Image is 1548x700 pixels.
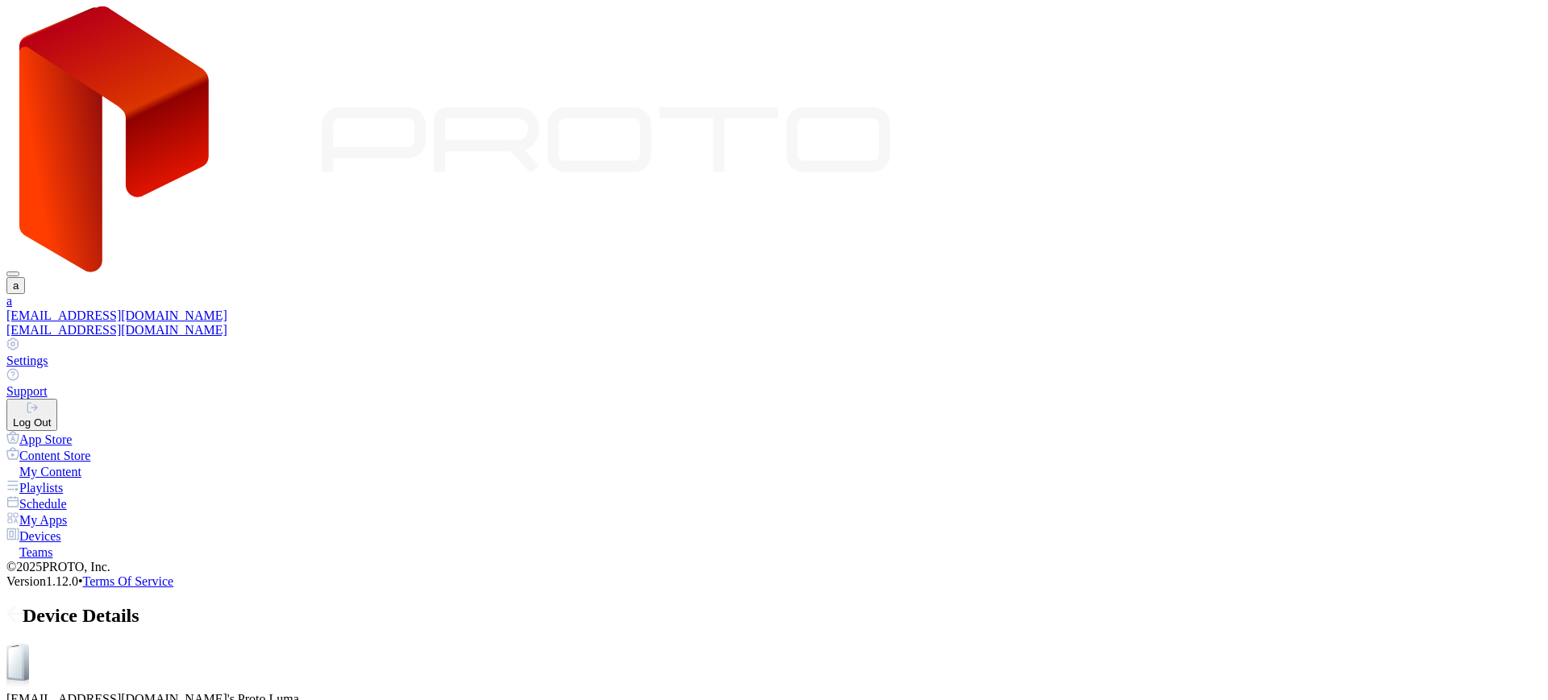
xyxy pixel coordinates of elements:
[6,463,1542,479] a: My Content
[6,495,1542,512] a: Schedule
[6,309,1542,323] div: [EMAIL_ADDRESS][DOMAIN_NAME]
[6,447,1542,463] a: Content Store
[6,294,1542,338] a: a[EMAIL_ADDRESS][DOMAIN_NAME][EMAIL_ADDRESS][DOMAIN_NAME]
[6,277,25,294] button: a
[6,384,1542,399] div: Support
[6,323,1542,338] div: [EMAIL_ADDRESS][DOMAIN_NAME]
[6,512,1542,528] a: My Apps
[6,368,1542,399] a: Support
[6,431,1542,447] a: App Store
[6,399,57,431] button: Log Out
[6,479,1542,495] a: Playlists
[6,338,1542,368] a: Settings
[23,605,139,626] span: Device Details
[6,544,1542,560] a: Teams
[6,528,1542,544] a: Devices
[6,574,83,588] span: Version 1.12.0 •
[6,560,1542,574] div: © 2025 PROTO, Inc.
[13,416,51,429] div: Log Out
[6,354,1542,368] div: Settings
[6,294,1542,309] div: a
[83,574,174,588] a: Terms Of Service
